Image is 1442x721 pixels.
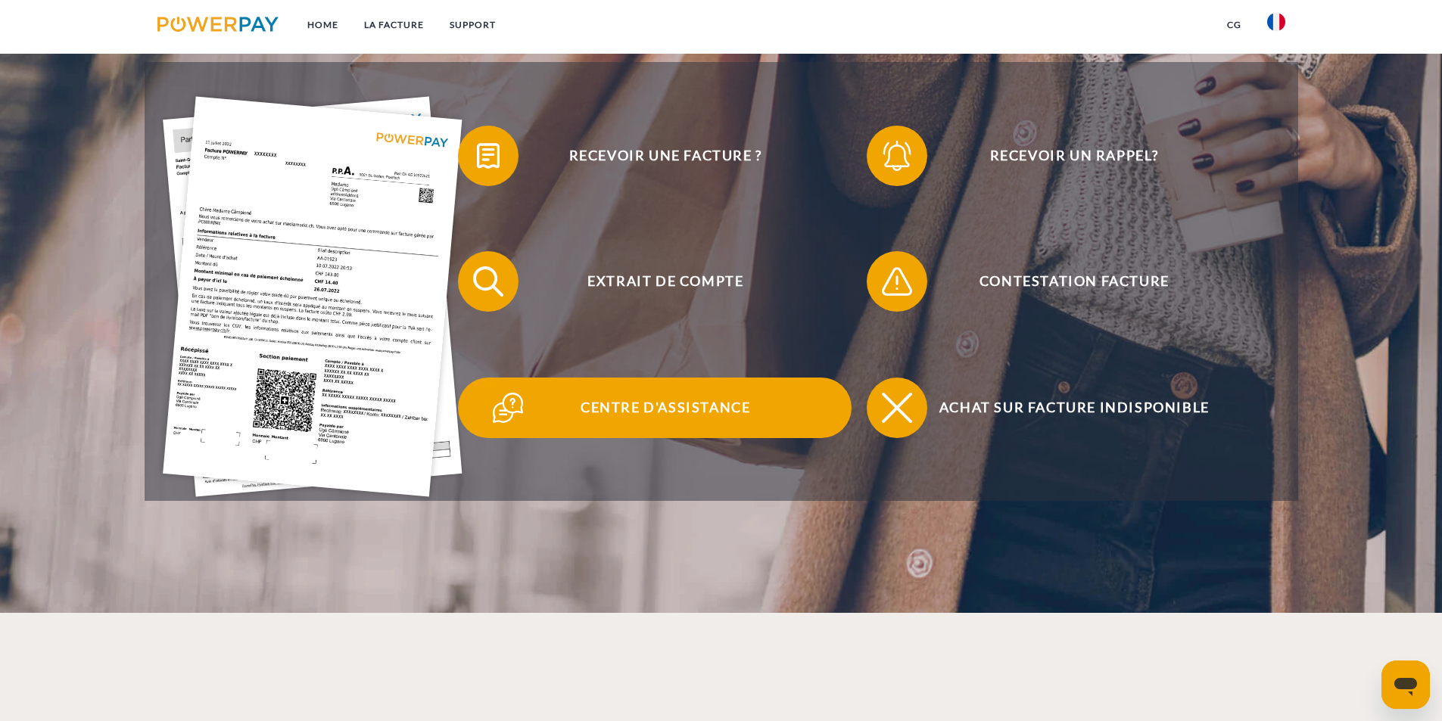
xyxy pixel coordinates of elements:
[351,11,437,39] a: LA FACTURE
[867,126,1260,186] button: Recevoir un rappel?
[469,137,507,175] img: qb_bill.svg
[458,126,852,186] button: Recevoir une facture ?
[889,126,1260,186] span: Recevoir un rappel?
[480,378,851,438] span: Centre d'assistance
[163,97,462,497] img: single_invoice_powerpay_fr.jpg
[878,137,916,175] img: qb_bell.svg
[480,126,851,186] span: Recevoir une facture ?
[469,263,507,300] img: qb_search.svg
[458,378,852,438] button: Centre d'assistance
[489,389,527,427] img: qb_help.svg
[889,378,1260,438] span: Achat sur facture indisponible
[878,263,916,300] img: qb_warning.svg
[1214,11,1254,39] a: CG
[458,251,852,312] button: Extrait de compte
[157,17,279,32] img: logo-powerpay.svg
[1267,13,1285,31] img: fr
[437,11,509,39] a: Support
[878,389,916,427] img: qb_close.svg
[294,11,351,39] a: Home
[867,251,1260,312] button: Contestation Facture
[480,251,851,312] span: Extrait de compte
[1381,660,1430,709] iframe: Bouton de lancement de la fenêtre de messagerie
[889,251,1260,312] span: Contestation Facture
[867,378,1260,438] button: Achat sur facture indisponible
